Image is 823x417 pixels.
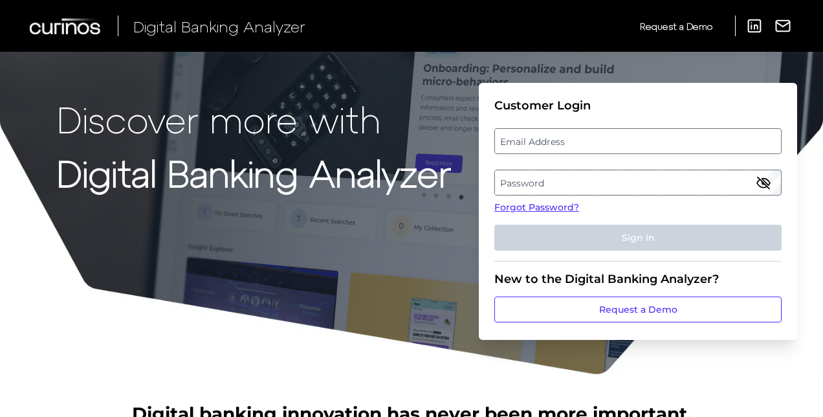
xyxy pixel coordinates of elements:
div: New to the Digital Banking Analyzer? [494,272,782,286]
a: Request a Demo [494,297,782,322]
span: Request a Demo [640,21,712,32]
label: Password [495,171,780,194]
a: Request a Demo [640,16,712,37]
div: Customer Login [494,98,782,113]
a: Forgot Password? [494,201,782,214]
p: Discover more with [57,98,451,139]
button: Sign In [494,225,782,251]
label: Email Address [495,130,780,153]
img: Curinos [30,18,102,34]
strong: Digital Banking Analyzer [57,151,451,194]
span: Digital Banking Analyzer [133,17,305,36]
